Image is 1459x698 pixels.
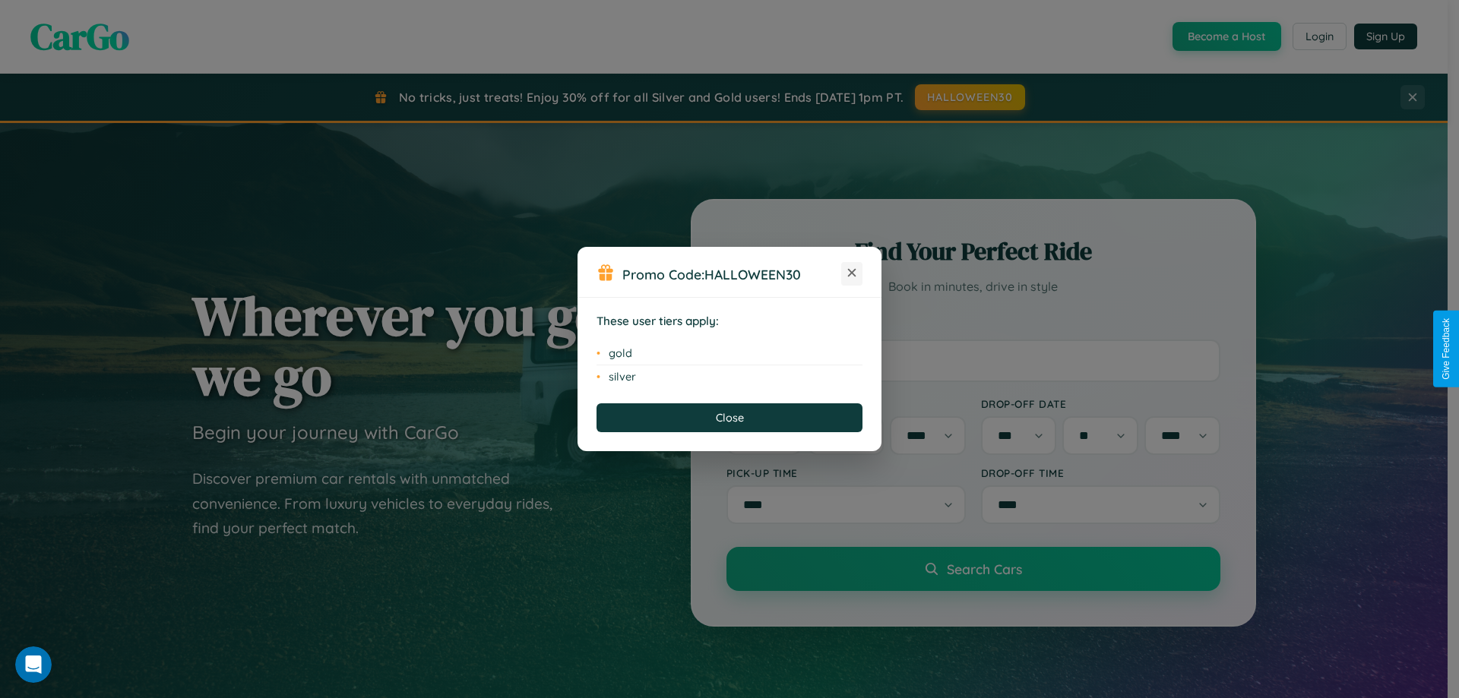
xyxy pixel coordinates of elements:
[15,646,52,683] iframe: Intercom live chat
[597,403,862,432] button: Close
[597,314,719,328] strong: These user tiers apply:
[704,266,801,283] b: HALLOWEEN30
[597,342,862,365] li: gold
[622,266,841,283] h3: Promo Code:
[597,365,862,388] li: silver
[1441,318,1451,380] div: Give Feedback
